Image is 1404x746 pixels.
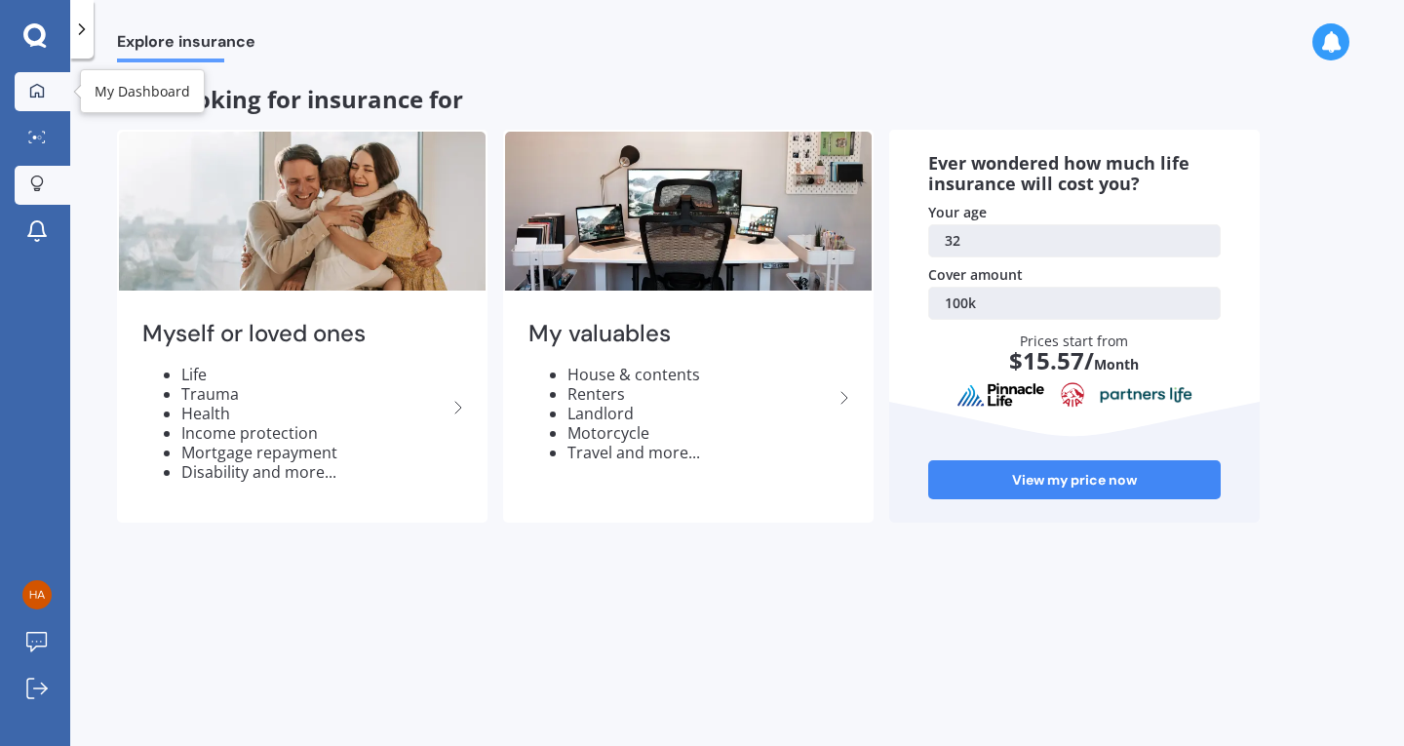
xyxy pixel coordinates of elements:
[181,443,447,462] li: Mortgage repayment
[567,423,833,443] li: Motorcycle
[928,287,1221,320] a: 100k
[1061,382,1084,408] img: aia
[22,580,52,609] img: b5ea30830a1ad966456377244d703b55
[181,365,447,384] li: Life
[928,460,1221,499] a: View my price now
[928,203,1221,222] div: Your age
[528,319,833,349] h2: My valuables
[956,382,1046,408] img: pinnacle
[1100,386,1193,404] img: partnersLife
[181,462,447,482] li: Disability and more...
[119,132,486,291] img: Myself or loved ones
[567,384,833,404] li: Renters
[567,443,833,462] li: Travel and more...
[1094,355,1139,373] span: Month
[928,224,1221,257] a: 32
[181,404,447,423] li: Health
[142,319,447,349] h2: Myself or loved ones
[117,83,463,115] span: I am looking for insurance for
[928,265,1221,285] div: Cover amount
[949,332,1201,392] div: Prices start from
[181,423,447,443] li: Income protection
[567,404,833,423] li: Landlord
[505,132,872,291] img: My valuables
[567,365,833,384] li: House & contents
[928,153,1221,195] div: Ever wondered how much life insurance will cost you?
[117,32,255,59] span: Explore insurance
[1009,344,1094,376] span: $ 15.57 /
[95,82,190,101] div: My Dashboard
[181,384,447,404] li: Trauma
